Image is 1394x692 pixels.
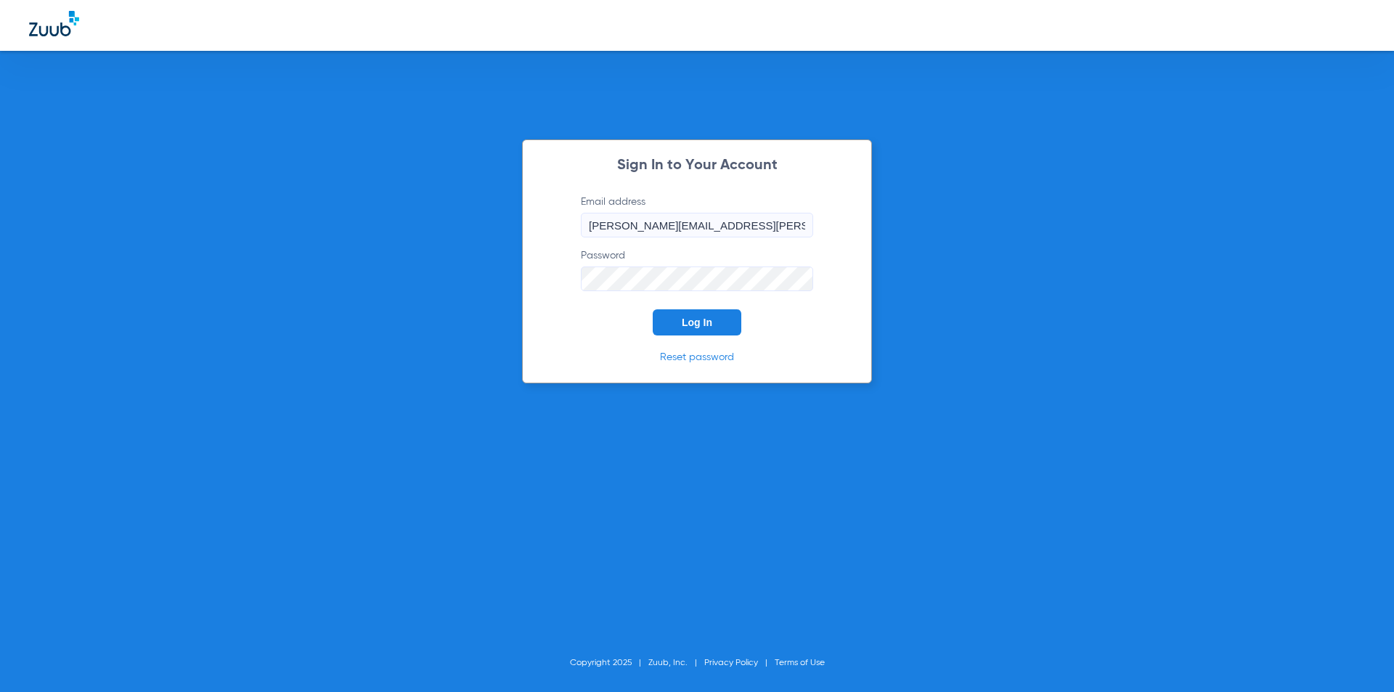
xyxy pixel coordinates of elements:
[559,158,835,173] h2: Sign In to Your Account
[648,656,704,670] li: Zuub, Inc.
[570,656,648,670] li: Copyright 2025
[581,213,813,237] input: Email address
[653,309,741,335] button: Log In
[704,659,758,667] a: Privacy Policy
[581,195,813,237] label: Email address
[1321,622,1394,692] iframe: Chat Widget
[581,248,813,291] label: Password
[775,659,825,667] a: Terms of Use
[29,11,79,36] img: Zuub Logo
[682,317,712,328] span: Log In
[581,266,813,291] input: Password
[660,352,734,362] a: Reset password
